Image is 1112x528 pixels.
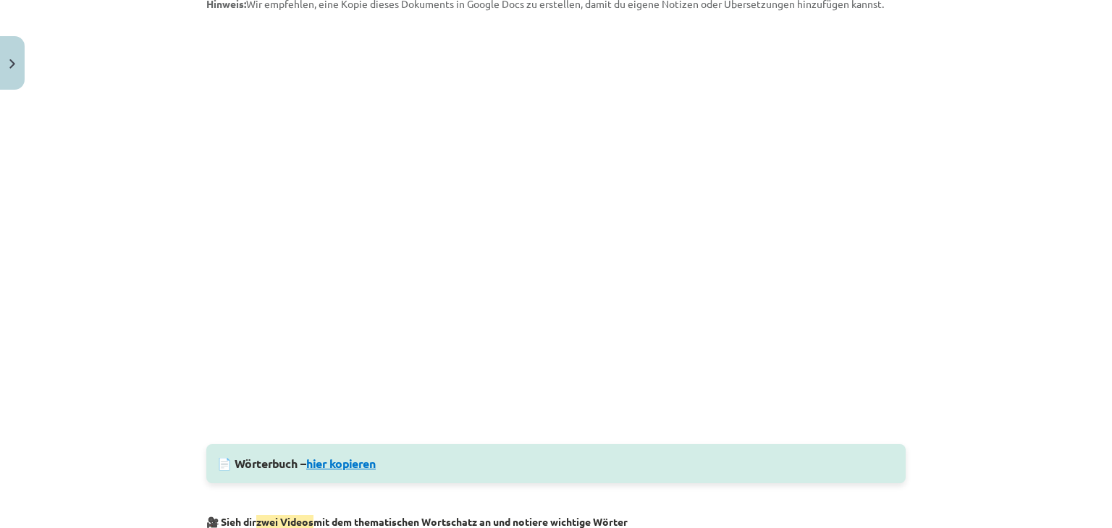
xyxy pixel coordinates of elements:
[206,515,628,528] strong: 🎥 Sieh dir mit dem thematischen Wortschatz an und notiere wichtige Wörter
[206,444,906,483] div: 📄 Wörterbuch –
[306,456,376,471] a: hier kopieren
[256,515,313,528] span: zwei Videos
[9,59,15,69] img: icon-close-lesson-0947bae3869378f0d4975bcd49f059093ad1ed9edebbc8119c70593378902aed.svg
